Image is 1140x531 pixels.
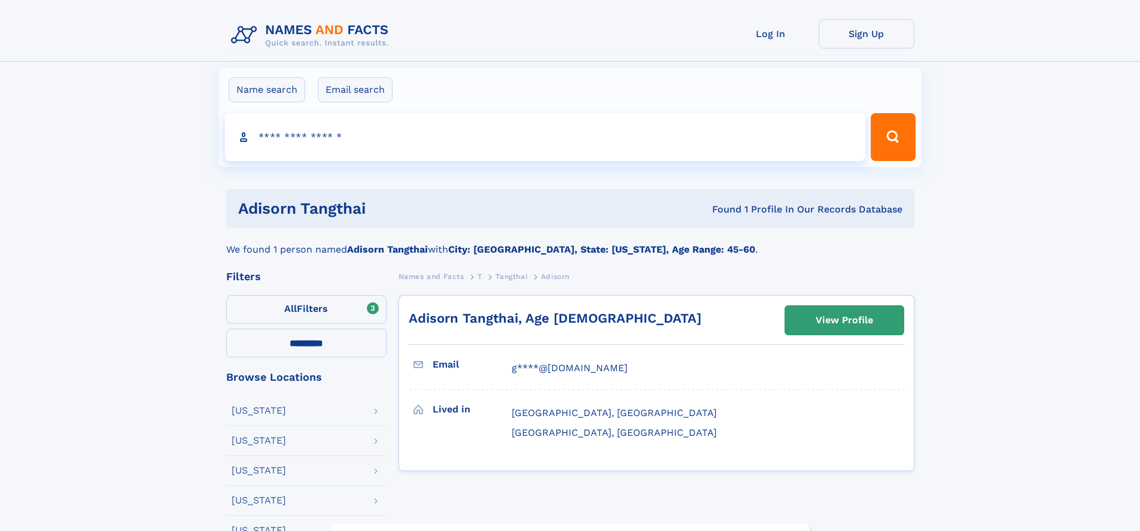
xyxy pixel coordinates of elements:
[229,77,305,102] label: Name search
[448,244,755,255] b: City: [GEOGRAPHIC_DATA], State: [US_STATE], Age Range: 45-60
[512,427,717,438] span: [GEOGRAPHIC_DATA], [GEOGRAPHIC_DATA]
[232,406,286,415] div: [US_STATE]
[871,113,915,161] button: Search Button
[232,496,286,505] div: [US_STATE]
[318,77,393,102] label: Email search
[478,269,482,284] a: T
[539,203,902,216] div: Found 1 Profile In Our Records Database
[399,269,464,284] a: Names and Facts
[495,269,527,284] a: Tangthai
[226,271,387,282] div: Filters
[541,272,570,281] span: Adisorn
[232,466,286,475] div: [US_STATE]
[226,295,387,324] label: Filters
[785,306,904,335] a: View Profile
[232,436,286,445] div: [US_STATE]
[226,372,387,383] div: Browse Locations
[433,354,512,375] h3: Email
[284,303,297,314] span: All
[816,307,873,334] div: View Profile
[723,19,819,48] a: Log In
[819,19,914,48] a: Sign Up
[512,407,717,418] span: [GEOGRAPHIC_DATA], [GEOGRAPHIC_DATA]
[238,201,539,216] h1: Adisorn Tangthai
[226,228,914,257] div: We found 1 person named with .
[433,399,512,420] h3: Lived in
[225,113,866,161] input: search input
[347,244,428,255] b: Adisorn Tangthai
[495,272,527,281] span: Tangthai
[478,272,482,281] span: T
[226,19,399,51] img: Logo Names and Facts
[409,311,701,326] a: Adisorn Tangthai, Age [DEMOGRAPHIC_DATA]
